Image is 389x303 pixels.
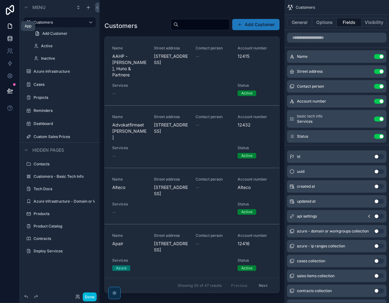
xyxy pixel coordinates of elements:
[34,162,92,167] label: Contacts
[34,108,92,113] label: Reminders
[297,99,326,104] span: Account number
[34,174,92,179] label: Customers - Basic Tech Info
[297,154,300,159] span: id
[34,20,83,25] label: Customers
[34,199,95,204] label: Azure Infrastructure - Domain or Workgroup
[41,44,92,48] label: Active
[34,69,92,74] label: Azure Infrastructure
[34,186,92,191] label: Tech Docs
[362,18,387,27] button: Visibility
[297,69,323,74] span: Street address
[297,273,335,278] span: sales items collection
[178,283,222,288] span: Showing 30 of 47 results
[297,199,316,204] span: updated at
[34,211,92,216] label: Products
[297,114,322,119] span: basic tech info
[254,281,272,290] button: Next
[32,4,45,11] span: Menu
[34,236,92,241] label: Contracts
[34,121,92,126] label: Dashboard
[297,184,315,189] span: created at
[337,18,362,27] button: Fields
[297,214,317,219] span: api settings
[42,31,67,36] span: Add Customer
[297,259,325,264] span: cases collection
[31,29,96,39] a: Add Customer
[34,134,92,139] label: Custom Sales Prices
[34,249,92,254] label: Deploy Services
[32,147,64,153] span: Hidden pages
[287,18,312,27] button: General
[297,119,322,124] span: Services
[297,229,369,234] span: azure - domain or workgroups collection
[297,169,304,174] span: uuid
[296,5,315,10] span: Customers
[297,84,324,89] span: Contact person
[312,18,337,27] button: Options
[34,224,92,229] label: Product Catalog
[34,82,92,87] label: Cases
[297,244,345,249] span: azure - ip ranges collection
[297,134,308,139] span: Status
[34,95,92,100] label: Projects
[297,54,308,59] span: Name
[83,292,97,301] button: Done
[41,56,92,61] label: Inactive
[25,24,31,29] div: App
[297,288,332,293] span: contracts collection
